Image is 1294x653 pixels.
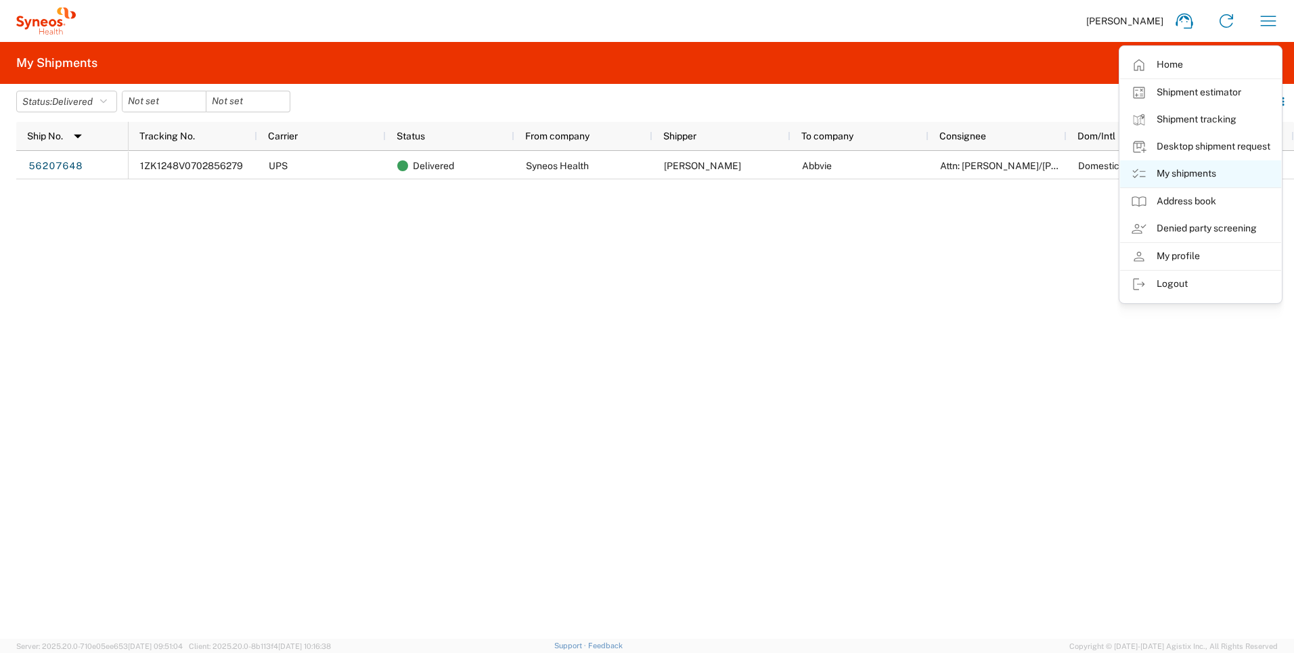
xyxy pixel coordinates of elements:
a: Home [1120,51,1281,78]
a: Shipment tracking [1120,106,1281,133]
span: Carrier [268,131,298,141]
span: Domestic [1078,160,1119,171]
span: Delivered [413,152,454,180]
span: Client: 2025.20.0-8b113f4 [189,642,331,650]
span: Server: 2025.20.0-710e05ee653 [16,642,183,650]
span: Copyright © [DATE]-[DATE] Agistix Inc., All Rights Reserved [1069,640,1278,652]
span: Ship No. [27,131,63,141]
a: Desktop shipment request [1120,133,1281,160]
span: [PERSON_NAME] [1086,15,1163,27]
span: Tracking No. [139,131,195,141]
a: Logout [1120,271,1281,298]
a: Support [554,641,588,650]
span: From company [525,131,589,141]
span: [DATE] 09:51:04 [128,642,183,650]
span: UPS [269,160,288,171]
span: Dom/Intl [1077,131,1115,141]
span: Status [397,131,425,141]
a: My shipments [1120,160,1281,187]
h2: My Shipments [16,55,97,71]
a: Address book [1120,188,1281,215]
input: Not set [122,91,206,112]
a: Denied party screening [1120,215,1281,242]
span: Attn: Lori Anger/Shawn Lynch [940,160,1119,171]
span: Shipper [663,131,696,141]
span: 1ZK1248V0702856279 [140,160,243,171]
span: To company [801,131,853,141]
button: Status:Delivered [16,91,117,112]
a: My profile [1120,243,1281,270]
a: Feedback [588,641,623,650]
span: Delivered [52,96,93,107]
span: [DATE] 10:16:38 [278,642,331,650]
a: Shipment estimator [1120,79,1281,106]
img: arrow-dropdown.svg [67,125,89,147]
span: Marena Goodwin [664,160,741,171]
span: Syneos Health [526,160,589,171]
span: Consignee [939,131,986,141]
a: 56207648 [28,156,83,177]
input: Not set [206,91,290,112]
span: Abbvie [802,160,832,171]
